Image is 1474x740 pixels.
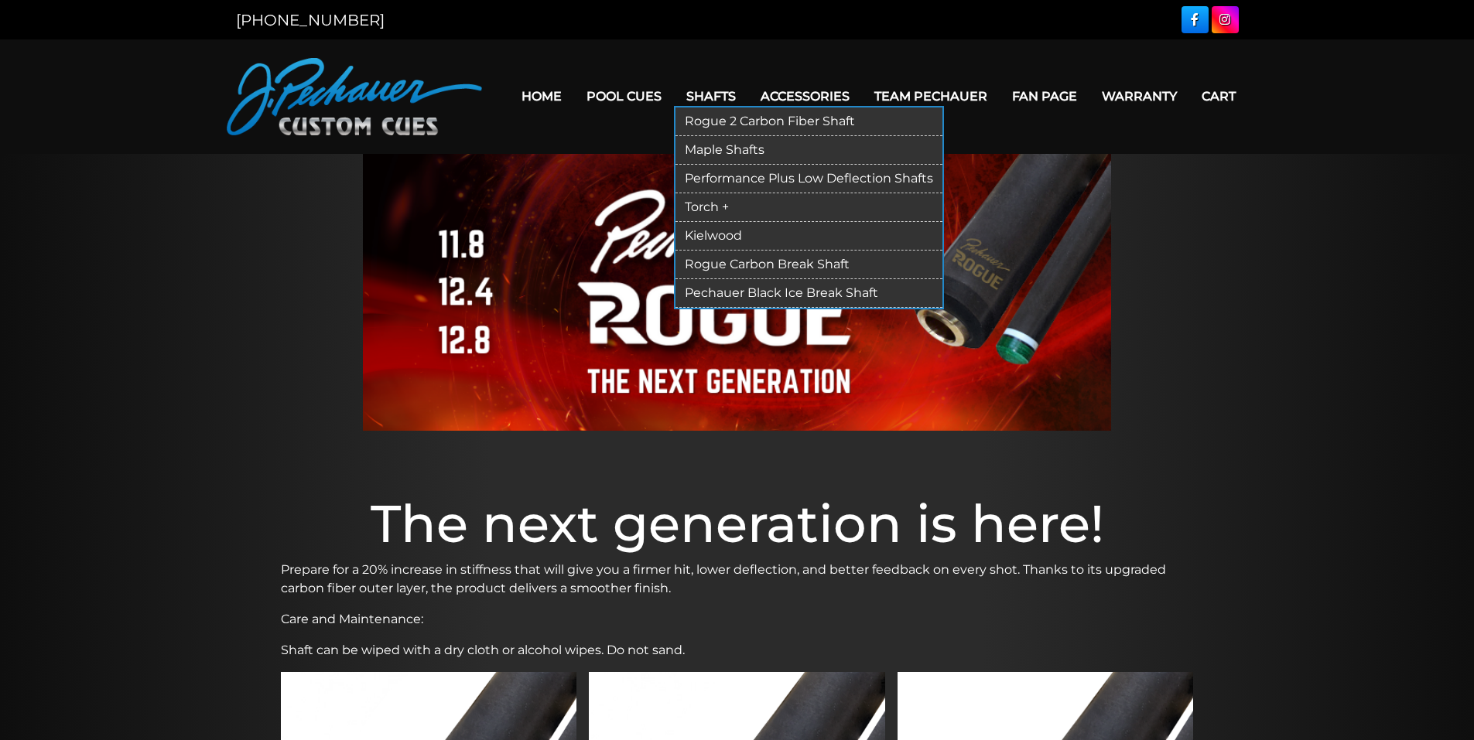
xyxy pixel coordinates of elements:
a: Warranty [1089,77,1189,116]
a: Maple Shafts [675,136,942,165]
a: [PHONE_NUMBER] [236,11,385,29]
p: Prepare for a 20% increase in stiffness that will give you a firmer hit, lower deflection, and be... [281,561,1194,598]
a: Pechauer Black Ice Break Shaft [675,279,942,308]
a: Torch + [675,193,942,222]
a: Shafts [674,77,748,116]
a: Performance Plus Low Deflection Shafts [675,165,942,193]
a: Team Pechauer [862,77,1000,116]
a: Rogue 2 Carbon Fiber Shaft [675,107,942,136]
a: Cart [1189,77,1248,116]
p: Care and Maintenance: [281,610,1194,629]
a: Rogue Carbon Break Shaft [675,251,942,279]
a: Home [509,77,574,116]
a: Pool Cues [574,77,674,116]
p: Shaft can be wiped with a dry cloth or alcohol wipes. Do not sand. [281,641,1194,660]
img: Pechauer Custom Cues [227,58,482,135]
a: Accessories [748,77,862,116]
h1: The next generation is here! [281,493,1194,554]
a: Kielwood [675,222,942,251]
a: Fan Page [1000,77,1089,116]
